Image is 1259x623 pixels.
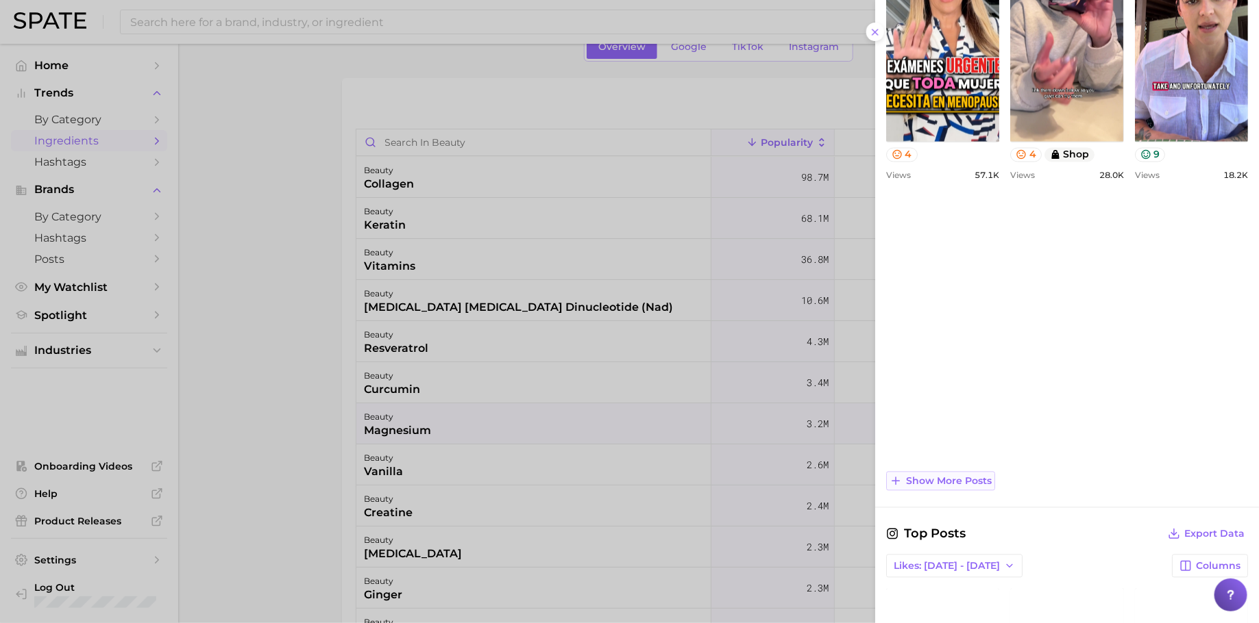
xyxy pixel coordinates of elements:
[886,524,966,544] span: Top Posts
[1164,524,1248,544] button: Export Data
[1223,170,1248,181] span: 18.2k
[1099,170,1124,181] span: 28.0k
[975,170,999,181] span: 57.1k
[1172,555,1248,578] button: Columns
[1135,170,1160,181] span: Views
[906,476,992,487] span: Show more posts
[1010,148,1042,162] button: 4
[886,148,918,162] button: 4
[894,561,1000,572] span: Likes: [DATE] - [DATE]
[1196,561,1240,572] span: Columns
[886,555,1023,578] button: Likes: [DATE] - [DATE]
[1010,170,1035,181] span: Views
[1044,148,1095,162] button: shop
[1135,148,1166,162] button: 9
[886,170,911,181] span: Views
[886,472,995,491] button: Show more posts
[1184,529,1245,540] span: Export Data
